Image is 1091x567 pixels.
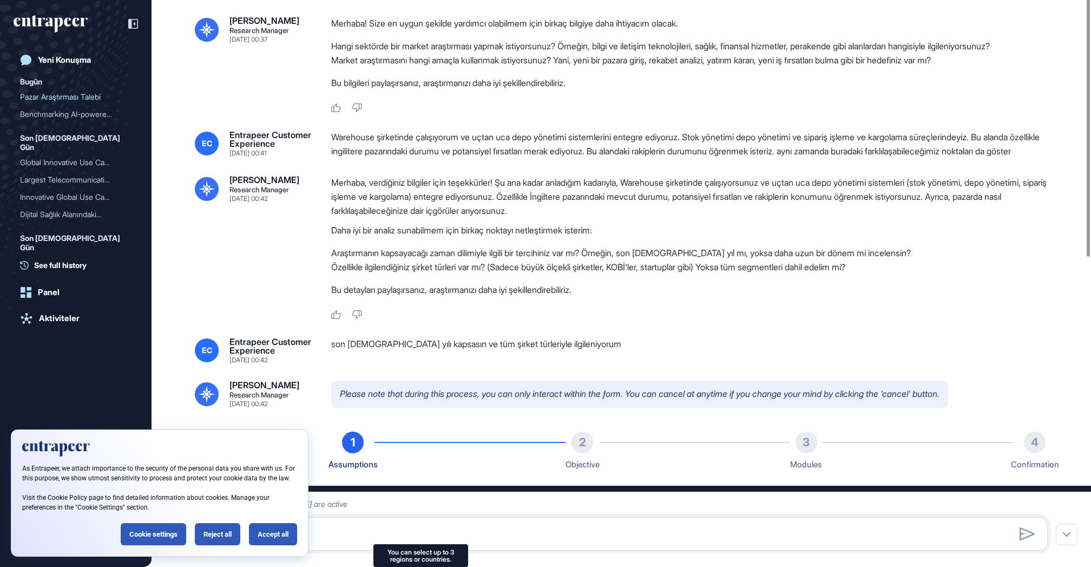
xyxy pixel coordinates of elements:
[20,106,123,123] div: Benchmarking AI-powered H...
[790,458,822,472] div: Modules
[38,288,60,297] div: Panel
[34,259,87,271] span: See full history
[796,432,817,453] div: 3
[20,206,132,223] div: Dijital Sağlık Alanındaki Global Use Case Örnekleri
[331,485,1056,501] h6: Assumptions
[20,88,132,106] div: Pazar Araştırması Talebi
[328,458,378,472] div: Assumptions
[20,171,132,188] div: Largest Telecommunications Companies
[20,188,123,206] div: Innovative Global Use Cas...
[229,150,266,157] div: [DATE] 00:41
[331,175,1056,218] p: Merhaba, verdiğiniz bilgiler için teşekkürler! Şu ana kadar anladığım kadarıyla, Warehouse şirket...
[20,154,132,171] div: Global Innovative Use Cases in Telecommunications
[331,260,1056,274] li: Özellikle ilgilendiğiniz şirket türleri var mı? (Sadece büyük ölçekli şirketler, KOBİ'ler, startu...
[38,55,91,65] div: Yeni Konuşma
[229,186,289,193] div: Research Manager
[202,139,212,148] span: EC
[20,232,132,254] div: Son [DEMOGRAPHIC_DATA] Gün
[331,76,1056,90] p: Bu bilgileri paylaşırsanız, araştırmanızı daha iyi şekillendirebiliriz.
[331,53,1056,67] li: Market araştırmasını hangi amaçla kullanmak istiyorsunuz? Yani, yeni bir pazara giriş, rekabet an...
[20,75,42,88] div: Bugün
[331,223,1056,237] p: Daha iyi bir analiz sunabilmem için birkaç noktayı netleştirmek isterim:
[20,206,123,223] div: Dijital Sağlık Alanındaki...
[20,259,138,271] a: See full history
[229,195,268,202] div: [DATE] 00:42
[331,39,1056,53] li: Hangi sektörde bir market araştırması yapmak istiyorsunuz? Örneğin, bilgi ve iletişim teknolojile...
[20,171,123,188] div: Largest Telecommunication...
[229,337,314,355] div: Entrapeer Customer Experience
[229,27,289,34] div: Research Manager
[20,154,123,171] div: Global Innovative Use Cas...
[566,458,600,472] div: Objective
[20,88,123,106] div: Pazar Araştırması Talebi
[229,16,299,25] div: [PERSON_NAME]
[331,381,948,408] p: Please note that during this process, you can only interact within the form. You can cancel at an...
[331,283,1056,297] p: Bu detayları paylaşırsanız, araştırmanızı daha iyi şekillendirebiliriz.
[39,314,80,323] div: Aktiviteler
[229,36,267,43] div: [DATE] 00:37
[229,175,299,184] div: [PERSON_NAME]
[331,246,1056,260] li: Araştırmanın kapsayacağı zaman dilimiyle ilgili bir tercihiniz var mı? Örneğin, son [DEMOGRAPHIC_...
[20,106,132,123] div: Benchmarking AI-powered HR Automation Platforms Against KAI at Koçsistem
[229,381,299,389] div: [PERSON_NAME]
[14,15,88,32] div: entrapeer-logo
[14,49,138,71] a: Yeni Konuşma
[331,337,1056,363] div: son [DEMOGRAPHIC_DATA] yılı kapsasın ve tüm şirket türleriyle ilgileniyorum
[14,282,138,303] a: Panel
[380,549,462,563] div: You can select up to 3 regions or countries.
[20,188,132,206] div: Innovative Global Use Cases in Telecommunications
[14,308,138,329] a: Aktiviteler
[20,132,132,154] div: Son [DEMOGRAPHIC_DATA] Gün
[1024,432,1046,453] div: 4
[1011,458,1059,472] div: Confirmation
[342,432,364,453] div: 1
[331,131,1056,158] div: Warehouse şirketinde çalışıyorum ve uçtan uca depo yönetimi sistemlerini entegre ediyoruz. Stok y...
[229,401,268,407] div: [DATE] 00:42
[202,346,212,355] span: EC
[229,131,314,148] div: Entrapeer Customer Experience
[331,16,1056,30] p: Merhaba! Size en uygun şekilde yardımcı olabilmem için birkaç bilgiye daha ihtiyacım olacak.
[571,432,593,453] div: 2
[229,392,289,399] div: Research Manager
[229,357,268,363] div: [DATE] 00:42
